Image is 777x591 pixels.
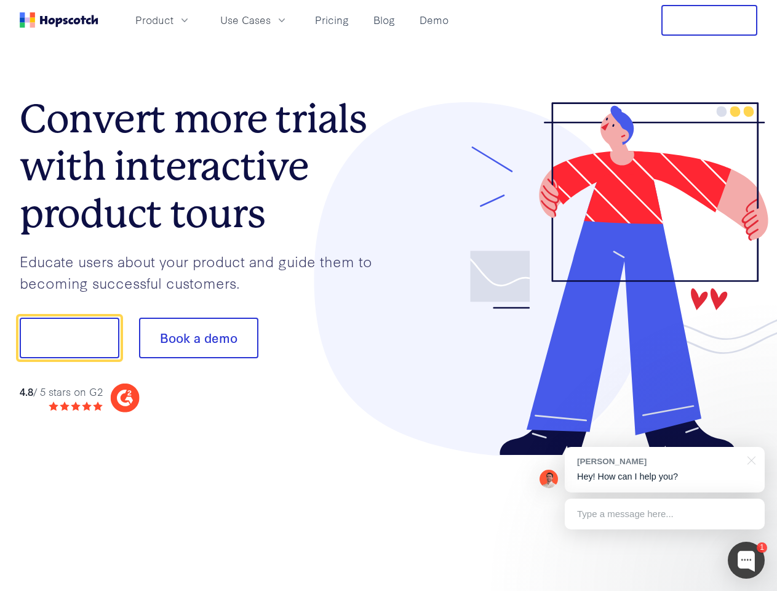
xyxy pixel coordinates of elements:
div: [PERSON_NAME] [577,456,740,467]
span: Use Cases [220,12,271,28]
div: Type a message here... [565,499,765,529]
span: Product [135,12,173,28]
a: Home [20,12,98,28]
h1: Convert more trials with interactive product tours [20,95,389,237]
button: Use Cases [213,10,295,30]
a: Blog [369,10,400,30]
div: 1 [757,542,767,553]
button: Book a demo [139,318,258,358]
p: Educate users about your product and guide them to becoming successful customers. [20,251,389,293]
img: Mark Spera [540,470,558,488]
p: Hey! How can I help you? [577,470,752,483]
strong: 4.8 [20,384,33,398]
button: Show me! [20,318,119,358]
a: Pricing [310,10,354,30]
button: Free Trial [661,5,757,36]
div: / 5 stars on G2 [20,384,103,400]
button: Product [128,10,198,30]
a: Demo [415,10,453,30]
